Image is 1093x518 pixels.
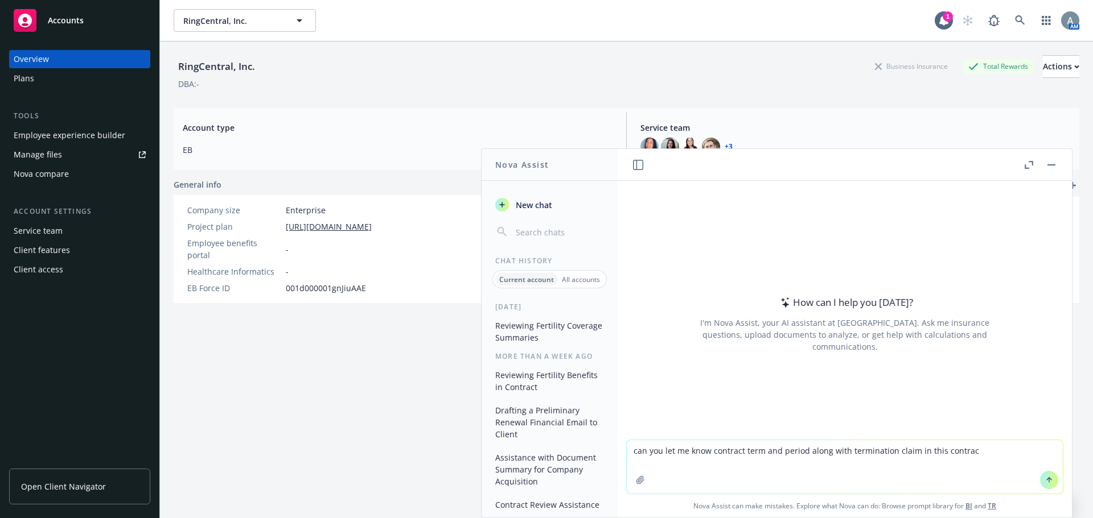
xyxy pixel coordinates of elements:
div: Total Rewards [963,59,1034,73]
button: Contract Review Assistance [491,495,609,514]
input: Search chats [513,224,604,240]
div: Nova compare [14,165,69,183]
a: Employee experience builder [9,126,150,144]
p: All accounts [562,275,600,284]
a: Start snowing [956,9,979,32]
a: Client access [9,260,150,279]
span: - [286,243,289,255]
span: - [286,266,289,277]
img: photo [661,138,679,156]
span: 001d000001gnJiuAAE [286,282,366,294]
div: Chat History [482,256,618,266]
a: Switch app [1035,9,1058,32]
div: EB Force ID [187,282,281,294]
div: Healthcare Informatics [187,266,281,277]
span: RingCentral, Inc. [183,15,282,27]
div: 1 [943,11,953,22]
a: Service team [9,222,150,240]
div: Service team [14,222,63,240]
a: Search [1009,9,1032,32]
span: Enterprise [286,204,326,216]
a: Nova compare [9,165,150,183]
div: Business Insurance [869,59,954,73]
a: BI [965,501,972,511]
a: Client features [9,241,150,259]
div: Company size [187,204,281,216]
span: EB [183,144,613,156]
button: RingCentral, Inc. [174,9,316,32]
div: I'm Nova Assist, your AI assistant at [GEOGRAPHIC_DATA]. Ask me insurance questions, upload docum... [685,317,1005,353]
a: add [1066,179,1079,192]
span: Account type [183,122,613,134]
div: Manage files [14,146,62,164]
div: Project plan [187,221,281,233]
span: Service team [640,122,1070,134]
p: Current account [499,275,554,284]
img: photo [640,138,659,156]
span: Open Client Navigator [21,480,106,492]
div: Employee experience builder [14,126,125,144]
div: Client features [14,241,70,259]
h1: Nova Assist [495,159,549,171]
div: Employee benefits portal [187,237,281,261]
img: photo [1061,11,1079,30]
div: Client access [14,260,63,279]
button: Drafting a Preliminary Renewal Financial Email to Client [491,401,609,444]
div: Overview [14,50,49,68]
a: Accounts [9,5,150,36]
a: [URL][DOMAIN_NAME] [286,221,372,233]
a: Manage files [9,146,150,164]
span: Nova Assist can make mistakes. Explore what Nova can do: Browse prompt library for and [622,494,1067,517]
button: Actions [1043,55,1079,78]
button: Assistance with Document Summary for Company Acquisition [491,448,609,491]
span: Accounts [48,16,84,25]
div: Actions [1043,56,1079,77]
button: Reviewing Fertility Coverage Summaries [491,316,609,347]
a: Report a Bug [983,9,1005,32]
div: RingCentral, Inc. [174,59,260,74]
div: [DATE] [482,302,618,312]
div: How can I help you [DATE]? [777,295,913,310]
a: +3 [725,143,733,150]
div: Tools [9,110,150,122]
a: Plans [9,69,150,88]
div: Plans [14,69,34,88]
img: photo [702,138,720,156]
a: Overview [9,50,150,68]
textarea: can you let me know contract term and period along with termination claim in this contrac [627,440,1063,494]
button: New chat [491,194,609,215]
button: Reviewing Fertility Benefits in Contract [491,366,609,396]
span: New chat [513,199,552,211]
div: Account settings [9,206,150,217]
div: More than a week ago [482,351,618,361]
div: DBA: - [178,78,199,90]
span: General info [174,179,221,190]
a: TR [988,501,996,511]
img: photo [681,138,700,156]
